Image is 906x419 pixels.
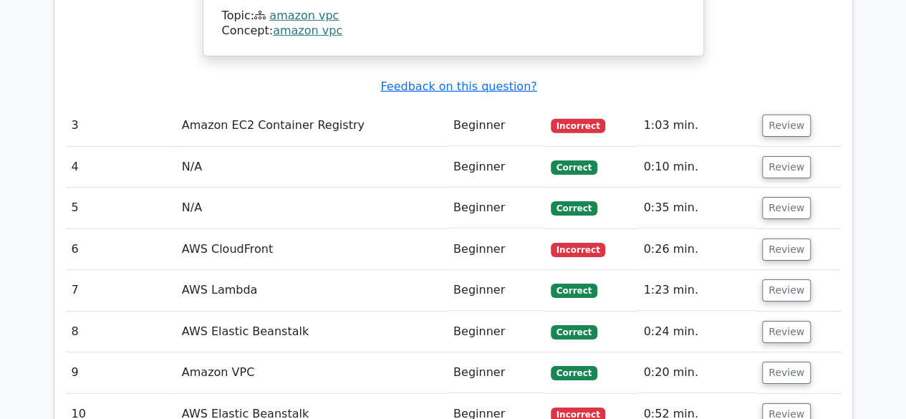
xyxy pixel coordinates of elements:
[222,9,685,24] div: Topic:
[637,188,756,228] td: 0:35 min.
[66,188,176,228] td: 5
[637,105,756,146] td: 1:03 min.
[637,147,756,188] td: 0:10 min.
[448,147,545,188] td: Beginner
[176,270,448,311] td: AWS Lambda
[176,229,448,270] td: AWS CloudFront
[269,9,339,22] a: amazon vpc
[551,201,597,216] span: Correct
[380,80,536,93] a: Feedback on this question?
[762,115,811,137] button: Review
[637,312,756,352] td: 0:24 min.
[176,352,448,393] td: Amazon VPC
[176,312,448,352] td: AWS Elastic Beanstalk
[448,105,545,146] td: Beginner
[637,270,756,311] td: 1:23 min.
[762,279,811,302] button: Review
[66,352,176,393] td: 9
[762,362,811,384] button: Review
[66,147,176,188] td: 4
[66,312,176,352] td: 8
[448,229,545,270] td: Beginner
[551,325,597,339] span: Correct
[176,147,448,188] td: N/A
[273,24,342,37] a: amazon vpc
[176,188,448,228] td: N/A
[762,321,811,343] button: Review
[66,270,176,311] td: 7
[66,229,176,270] td: 6
[448,270,545,311] td: Beginner
[448,352,545,393] td: Beginner
[222,24,685,39] div: Concept:
[551,284,597,298] span: Correct
[551,243,606,257] span: Incorrect
[762,197,811,219] button: Review
[448,188,545,228] td: Beginner
[448,312,545,352] td: Beginner
[762,156,811,178] button: Review
[637,352,756,393] td: 0:20 min.
[762,239,811,261] button: Review
[176,105,448,146] td: Amazon EC2 Container Registry
[66,105,176,146] td: 3
[551,366,597,380] span: Correct
[551,160,597,175] span: Correct
[637,229,756,270] td: 0:26 min.
[551,119,606,133] span: Incorrect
